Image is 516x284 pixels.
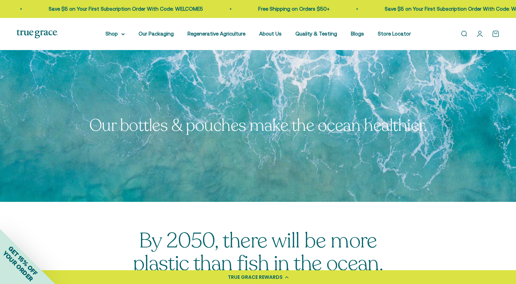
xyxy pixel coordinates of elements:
[105,30,125,38] summary: Shop
[89,114,427,137] split-lines: Our bottles & pouches make the ocean healthier.
[124,229,393,275] p: By 2050, there will be more plastic than fish in the ocean.
[188,31,245,37] a: Regenerative Agriculture
[351,31,364,37] a: Blogs
[228,274,283,281] div: TRUE GRACE REWARDS
[1,249,34,283] span: YOUR ORDER
[139,31,174,37] a: Our Packaging
[35,5,190,13] p: Save $5 on Your First Subscription Order With Code: WELCOME5
[378,31,411,37] a: Store Locator
[245,6,316,12] a: Free Shipping on Orders $50+
[7,245,39,277] span: GET 15% OFF
[295,31,337,37] a: Quality & Testing
[259,31,282,37] a: About Us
